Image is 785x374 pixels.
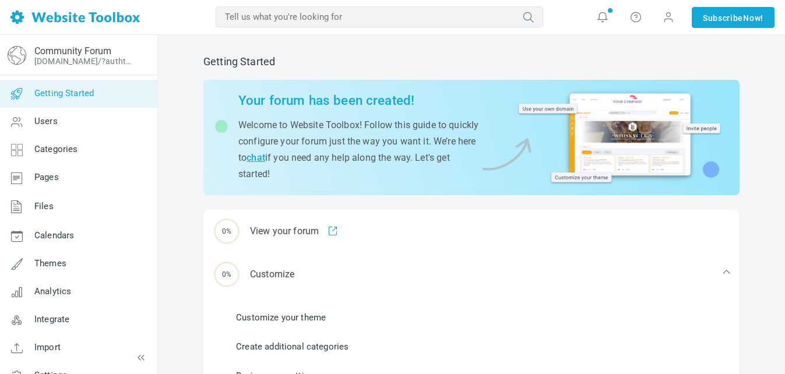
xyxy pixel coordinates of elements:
a: Create additional categories [236,340,349,353]
img: globe-icon.png [8,46,26,65]
input: Tell us what you're looking for [216,6,543,27]
span: Analytics [34,286,71,297]
p: Welcome to Website Toolbox! Follow this guide to quickly configure your forum just the way you wa... [238,117,479,182]
span: Calendars [34,230,74,241]
a: chat [247,152,265,163]
span: Now! [743,12,763,24]
a: Customize your theme [236,311,326,324]
span: Pages [34,172,59,182]
span: Getting Started [34,88,94,98]
span: Themes [34,258,66,269]
div: Customize [203,253,740,296]
a: SubscribeNow! [692,7,775,28]
span: Import [34,342,61,352]
span: 0% [214,262,240,287]
span: Files [34,201,54,211]
span: Categories [34,144,78,154]
a: 0% View your forum [203,210,740,253]
div: View your forum [203,210,740,253]
a: Community Forum [34,45,111,57]
a: [DOMAIN_NAME]/?authtoken=fd326a7bfd9d04057c4d5d6a69c2b503&rememberMe=1 [34,57,136,66]
span: Users [34,116,58,126]
h2: Your forum has been created! [238,93,479,108]
span: 0% [214,218,240,244]
h2: Getting Started [203,55,740,68]
span: Integrate [34,314,69,324]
